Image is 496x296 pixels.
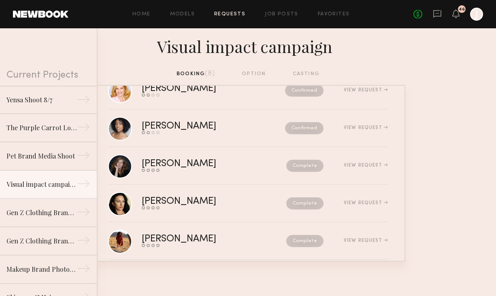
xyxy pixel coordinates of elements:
[285,122,324,134] nb-request-status: Confirmed
[344,238,388,243] div: View Request
[344,163,388,168] div: View Request
[6,95,77,105] div: Yensa Shoot 8/7
[170,12,195,17] a: Models
[6,151,77,161] div: Pet Brand Media Shoot
[344,125,388,130] div: View Request
[6,264,77,274] div: Makeup Brand Photoshoot
[265,12,298,17] a: Job Posts
[6,236,77,246] div: Gen Z Clothing Brand Ecomm Shoot
[132,12,151,17] a: Home
[91,35,405,57] div: Visual impact campaign
[286,197,324,209] nb-request-status: Complete
[108,147,388,185] a: [PERSON_NAME]CompleteView Request
[6,123,77,133] div: The Purple Carrot Lofi Shoot
[77,262,90,278] div: →
[77,149,90,165] div: →
[6,208,77,218] div: Gen Z Clothing Brand Lifestyle Shoot
[142,197,251,206] div: [PERSON_NAME]
[214,12,245,17] a: Requests
[108,110,388,147] a: [PERSON_NAME]ConfirmedView Request
[142,122,251,131] div: [PERSON_NAME]
[142,235,251,244] div: [PERSON_NAME]
[108,185,388,222] a: [PERSON_NAME]CompleteView Request
[108,72,388,110] a: [PERSON_NAME]ConfirmedView Request
[285,85,324,97] nb-request-status: Confirmed
[142,84,251,93] div: [PERSON_NAME]
[459,7,465,12] div: 46
[142,159,251,169] div: [PERSON_NAME]
[77,234,90,250] div: →
[108,222,388,260] a: [PERSON_NAME]CompleteView Request
[344,201,388,205] div: View Request
[77,93,90,109] div: →
[344,88,388,93] div: View Request
[77,121,90,137] div: →
[77,205,90,222] div: →
[77,177,90,193] div: →
[318,12,350,17] a: Favorites
[470,8,483,21] a: J
[286,160,324,172] nb-request-status: Complete
[286,235,324,247] nb-request-status: Complete
[6,180,77,189] div: Visual impact campaign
